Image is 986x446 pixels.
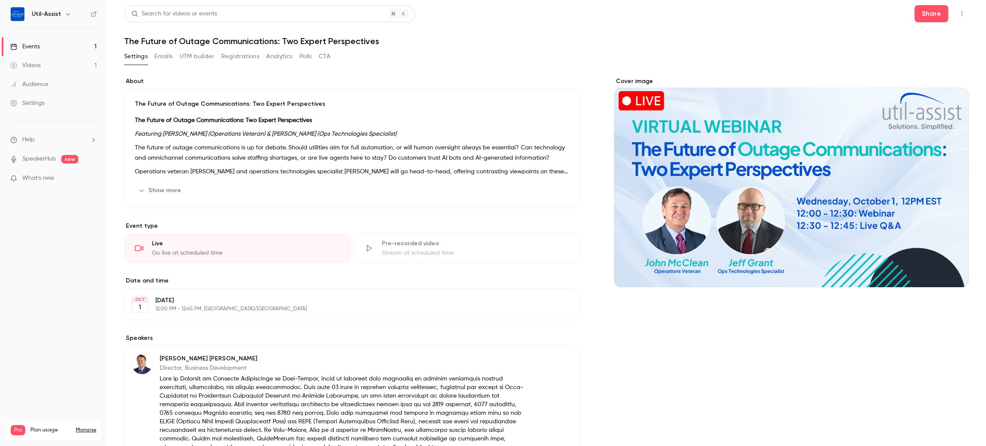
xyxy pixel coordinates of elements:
p: The Future of Outage Communications: Two Expert Perspectives [135,100,569,108]
p: [DATE] [155,296,535,305]
strong: The Future of Outage Communications: Two Expert Perspectives [135,117,312,123]
button: CTA [319,50,330,63]
div: Live [152,239,340,248]
div: Videos [10,61,41,70]
h1: The Future of Outage Communications: Two Expert Perspectives [124,36,969,46]
p: Event type [124,222,580,230]
button: UTM builder [180,50,214,63]
span: Plan usage [30,427,71,434]
p: Operations veteran [PERSON_NAME] and operations technologies specialist [PERSON_NAME] will go hea... [135,167,569,177]
div: Go live at scheduled time [152,249,340,257]
label: About [124,77,580,86]
div: Search for videos or events [131,9,217,18]
em: Featuring [PERSON_NAME] (Operations Veteran) & [PERSON_NAME] (Ops Technologies Specialist) [135,131,397,137]
div: Audience [10,80,48,89]
button: Polls [300,50,312,63]
button: Share [915,5,948,22]
li: help-dropdown-opener [10,135,97,144]
div: LiveGo live at scheduled time [124,234,350,263]
button: Show more [135,184,186,197]
label: Date and time [124,277,580,285]
p: 12:00 PM - 12:45 PM, [GEOGRAPHIC_DATA]/[GEOGRAPHIC_DATA] [155,306,535,312]
button: Emails [154,50,172,63]
p: The future of outage communications is up for debate. Should utilities aim for full automation, o... [135,143,569,163]
span: Help [22,135,35,144]
button: Settings [124,50,148,63]
button: Registrations [221,50,259,63]
p: 1 [139,303,141,312]
div: OCT [132,297,148,303]
label: Speakers [124,334,580,342]
button: Analytics [266,50,293,63]
section: Cover image [614,77,969,287]
img: Util-Assist [11,7,24,21]
span: Pro [11,425,25,435]
div: Events [10,42,40,51]
p: [PERSON_NAME] [PERSON_NAME] [160,354,524,363]
div: Pre-recorded video [382,239,570,248]
a: SpeakerHub [22,155,56,164]
div: Pre-recorded videoStream at scheduled time [354,234,580,263]
a: Manage [76,427,96,434]
label: Cover image [614,77,969,86]
h6: Util-Assist [32,10,61,18]
div: Settings [10,99,45,107]
p: Director, Business Development [160,364,524,372]
span: new [61,155,78,164]
div: Stream at scheduled time [382,249,570,257]
img: John McClean [132,354,152,374]
span: What's new [22,174,54,183]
